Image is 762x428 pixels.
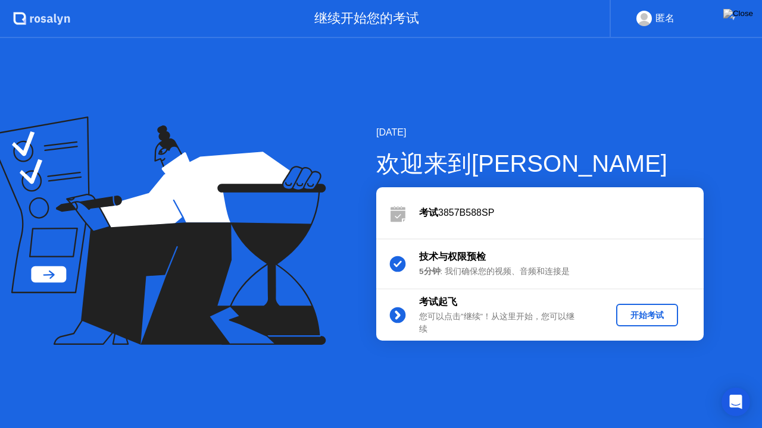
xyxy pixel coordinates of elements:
[723,9,753,18] img: Close
[419,267,441,276] b: 5分钟
[655,11,674,26] div: 匿名
[419,207,438,218] b: 考试
[419,297,457,307] b: 考试起飞
[616,304,678,326] button: 开始考试
[621,310,673,321] div: 开始考试
[419,206,704,220] div: 3857B588SP
[419,311,591,335] div: 您可以点击”继续”！从这里开始，您可以继续
[376,146,704,181] div: 欢迎来到[PERSON_NAME]
[419,251,486,262] b: 技术与权限预检
[419,266,591,278] div: : 我们确保您的视频、音频和连接是
[376,125,704,140] div: [DATE]
[722,388,750,416] div: Open Intercom Messenger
